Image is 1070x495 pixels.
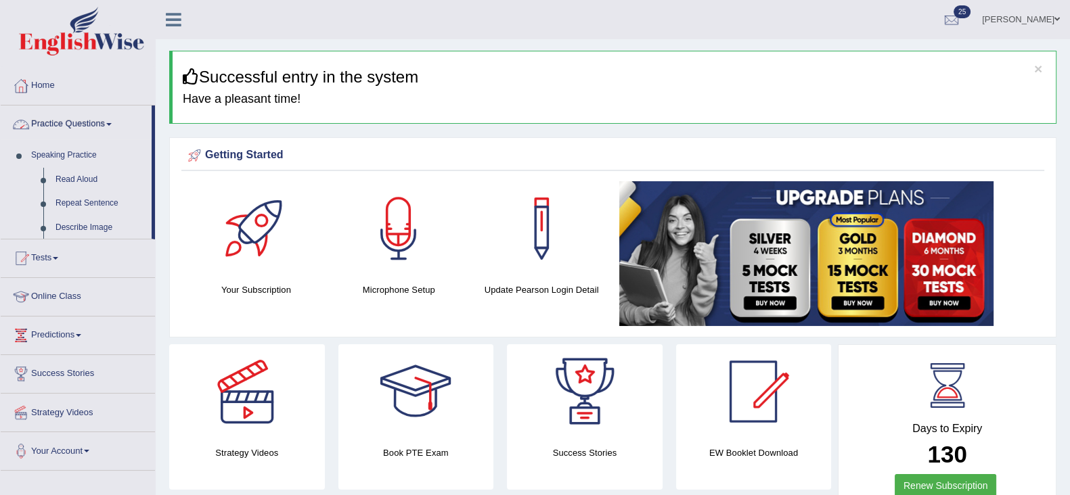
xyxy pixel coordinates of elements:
[676,446,832,460] h4: EW Booklet Download
[338,446,494,460] h4: Book PTE Exam
[49,216,152,240] a: Describe Image
[619,181,994,326] img: small5.jpg
[1,432,155,466] a: Your Account
[185,145,1041,166] div: Getting Started
[1034,62,1042,76] button: ×
[49,168,152,192] a: Read Aloud
[25,143,152,168] a: Speaking Practice
[927,441,966,467] b: 130
[507,446,663,460] h4: Success Stories
[49,191,152,216] a: Repeat Sentence
[183,93,1046,106] h4: Have a pleasant time!
[1,394,155,427] a: Strategy Videos
[334,283,464,297] h4: Microphone Setup
[192,283,321,297] h4: Your Subscription
[1,278,155,312] a: Online Class
[954,5,971,18] span: 25
[183,68,1046,86] h3: Successful entry in the system
[1,239,155,273] a: Tests
[853,423,1041,435] h4: Days to Expiry
[1,355,155,389] a: Success Stories
[1,316,155,350] a: Predictions
[1,67,155,101] a: Home
[169,446,325,460] h4: Strategy Videos
[1,105,152,139] a: Practice Questions
[477,283,606,297] h4: Update Pearson Login Detail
